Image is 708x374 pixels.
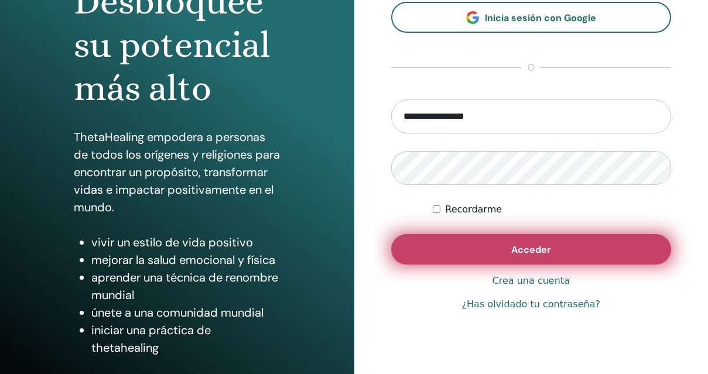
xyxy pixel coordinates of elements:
a: Inicia sesión con Google [391,2,672,33]
li: aprender una técnica de renombre mundial [91,269,281,304]
div: Mantenerme autenticado indefinidamente o hasta cerrar la sesión manualmente [433,203,671,217]
span: Inicia sesión con Google [485,12,596,24]
li: vivir un estilo de vida positivo [91,234,281,251]
li: mejorar la salud emocional y física [91,251,281,269]
li: iniciar una práctica de thetahealing [91,321,281,356]
a: Crea una cuenta [492,274,570,288]
li: únete a una comunidad mundial [91,304,281,321]
span: Acceder [511,243,551,256]
span: o [522,61,541,75]
button: Acceder [391,234,672,265]
label: Recordarme [445,203,502,217]
a: ¿Has olvidado tu contraseña? [462,297,600,311]
p: ThetaHealing empodera a personas de todos los orígenes y religiones para encontrar un propósito, ... [74,128,281,216]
